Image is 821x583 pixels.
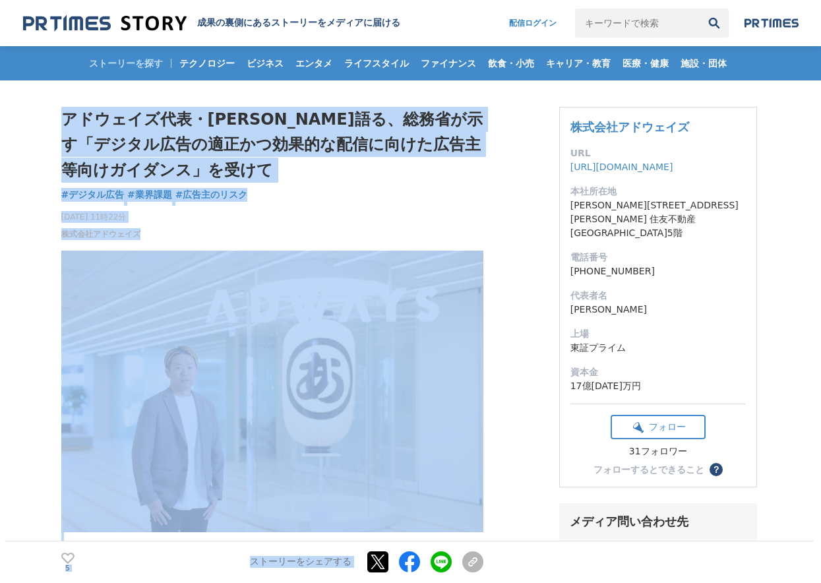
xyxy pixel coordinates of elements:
a: 医療・健康 [617,46,674,80]
span: テクノロジー [174,57,240,69]
a: 配信ログイン [496,9,570,38]
span: #業界課題 [127,189,172,200]
a: エンタメ [290,46,338,80]
a: ファイナンス [415,46,481,80]
a: #デジタル広告 [61,188,125,202]
span: #広告主のリスク [175,189,248,200]
dt: 上場 [570,327,746,341]
span: 医療・健康 [617,57,674,69]
dt: URL [570,146,746,160]
a: 成果の裏側にあるストーリーをメディアに届ける 成果の裏側にあるストーリーをメディアに届ける [23,15,400,32]
button: 検索 [700,9,729,38]
span: [DATE] 11時22分 [61,211,140,223]
a: ライフスタイル [339,46,414,80]
img: prtimes [745,18,799,28]
div: メディアユーザーとしてログインすると、担当者の連絡先を閲覧できます。 [570,540,746,564]
dt: 本社所在地 [570,185,746,199]
dd: [PERSON_NAME][STREET_ADDRESS][PERSON_NAME] 住友不動産[GEOGRAPHIC_DATA]5階 [570,199,746,240]
a: ビジネス [241,46,289,80]
dd: 東証プライム [570,341,746,355]
span: ？ [712,465,721,474]
p: 5 [61,565,75,572]
p: ストーリーをシェアする [250,557,351,568]
a: キャリア・教育 [541,46,616,80]
span: キャリア・教育 [541,57,616,69]
span: ファイナンス [415,57,481,69]
a: テクノロジー [174,46,240,80]
dd: [PHONE_NUMBER] [570,264,746,278]
input: キーワードで検索 [575,9,700,38]
span: 飲食・小売 [483,57,539,69]
a: 飲食・小売 [483,46,539,80]
img: 成果の裏側にあるストーリーをメディアに届ける [23,15,187,32]
dd: [PERSON_NAME] [570,303,746,317]
h2: 成果の裏側にあるストーリーをメディアに届ける [197,17,400,29]
a: 施設・団体 [675,46,732,80]
a: #広告主のリスク [175,188,248,202]
div: フォローするとできること [593,465,704,474]
dt: 電話番号 [570,251,746,264]
span: エンタメ [290,57,338,69]
button: ？ [710,463,723,476]
span: ビジネス [241,57,289,69]
span: #デジタル広告 [61,189,125,200]
a: 株式会社アドウェイズ [570,120,689,134]
span: 施設・団体 [675,57,732,69]
h1: アドウェイズ代表・[PERSON_NAME]語る、総務省が示す「デジタル広告の適正かつ効果的な配信に向けた広告主等向けガイダンス」を受けて [61,107,483,183]
dd: 17億[DATE]万円 [570,379,746,393]
span: ライフスタイル [339,57,414,69]
img: thumbnail_c9c9ad20-61c2-11f0-b12e-d108aeb45f9d.JPG [61,251,483,532]
a: [URL][DOMAIN_NAME] [570,162,673,172]
div: メディア問い合わせ先 [570,514,746,530]
dt: 資本金 [570,365,746,379]
dt: 代表者名 [570,289,746,303]
a: #業界課題 [127,188,172,202]
a: 株式会社アドウェイズ [61,228,140,240]
div: 31フォロワー [611,446,706,458]
button: フォロー [611,415,706,439]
